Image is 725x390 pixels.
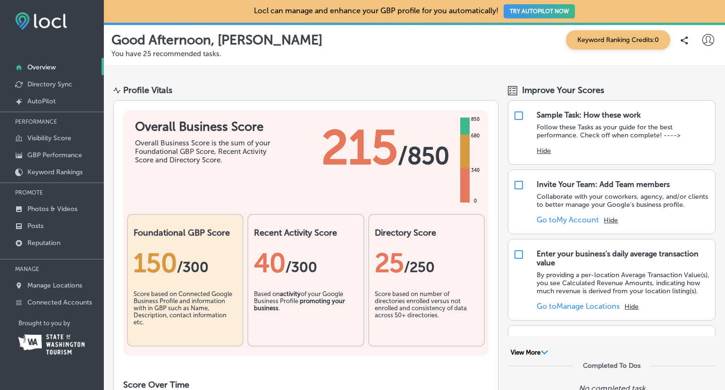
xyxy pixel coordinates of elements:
[134,290,237,338] div: Score based on Connected Google Business Profile and information with in GBP such as Name, Descri...
[537,271,710,295] p: By providing a per-location Average Transaction Value(s), you see Calculated Revenue Amounts, ind...
[123,380,489,390] h2: Score Over Time
[111,50,717,58] p: You have 25 recommended tasks.
[321,119,398,176] span: 215
[522,85,604,95] span: Improve Your Scores
[566,30,670,50] span: Keyword Ranking Credits: 0
[375,247,478,279] div: 25
[508,348,551,357] button: View More
[18,320,104,327] p: Brought to you by
[27,222,43,230] p: Posts
[27,281,82,289] p: Manage Locations
[27,151,82,159] p: GBP Performance
[123,85,172,95] div: Profile Vitals
[398,142,449,170] span: / 850
[537,193,710,209] p: Collaborate with your coworkers, agency, and/or clients to better manage your Google's business p...
[537,180,670,189] div: Invite Your Team: Add Team members
[404,259,435,276] span: /250
[135,119,277,134] h1: Overall Business Score
[254,247,357,279] div: 40
[27,97,56,105] p: AutoPilot
[177,259,209,276] span: / 300
[472,197,479,205] div: 0
[375,228,478,238] h2: Directory Score
[604,216,618,224] button: Hide
[280,290,301,297] b: activity
[375,290,478,338] div: Score based on number of directories enrolled versus not enrolled and consistency of data across ...
[134,228,237,238] h2: Foundational GBP Score
[15,12,67,30] img: fda3e92497d09a02dc62c9cd864e3231.png
[537,302,620,311] a: Go toManage Locations
[624,303,639,311] button: Hide
[254,228,357,238] h2: Recent Activity Score
[111,32,322,48] p: Good Afternoon, [PERSON_NAME]
[27,298,92,306] p: Connected Accounts
[27,134,71,142] p: Visibility Score
[27,168,83,176] p: Keyword Rankings
[134,247,237,279] div: 150
[27,80,72,88] p: Directory Sync
[583,362,641,370] div: Completed To Dos
[286,259,317,276] span: /300
[537,215,599,224] a: Go toMy Account
[27,63,56,71] p: Overview
[469,167,481,174] div: 340
[537,110,641,119] div: Sample Task: How these work
[18,334,84,355] img: Washington Tourism
[537,123,710,139] p: Follow these Tasks as your guide for the best performance. Check off when complete! ---->
[537,249,710,267] div: Enter your business's daily average transaction value
[135,139,277,164] div: Overall Business Score is the sum of your Foundational GBP Score, Recent Activity Score and Direc...
[27,239,60,247] p: Reputation
[27,205,77,213] p: Photos & Videos
[504,4,575,18] button: TRY AUTOPILOT NOW
[254,290,357,338] div: Based on of your Google Business Profile .
[254,297,345,312] b: promoting your business
[537,336,664,345] div: Set your Amenities for each location
[469,116,481,123] div: 850
[537,147,551,155] button: Hide
[469,132,481,140] div: 680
